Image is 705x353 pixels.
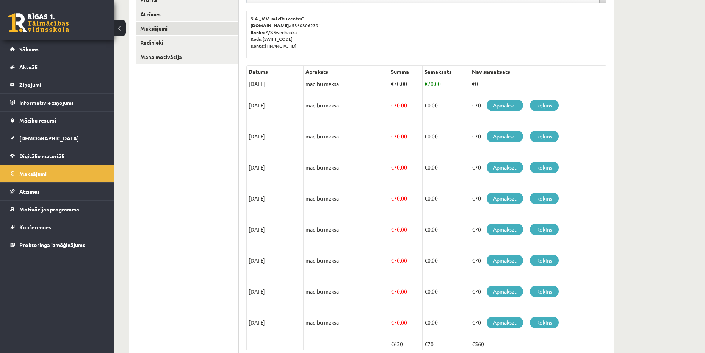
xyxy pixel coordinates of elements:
b: Banka: [251,29,266,35]
td: €560 [470,338,606,350]
p: 53603062391 A/S Swedbanka [SWIFT_CODE] [FINANCIAL_ID] [251,15,602,49]
td: mācību maksa [304,78,389,90]
td: mācību maksa [304,214,389,245]
td: €70 [470,152,606,183]
a: Atzīmes [136,7,238,21]
legend: Maksājumi [19,165,104,182]
span: € [425,288,428,295]
a: Sākums [10,40,104,58]
a: Maksājumi [136,22,238,36]
td: €70 [470,276,606,307]
span: Konferences [19,224,51,230]
td: 70.00 [389,276,423,307]
td: 0.00 [422,245,470,276]
span: € [391,288,394,295]
span: € [391,80,394,87]
span: Motivācijas programma [19,206,79,213]
span: Sākums [19,46,39,53]
a: Rēķins [530,286,559,297]
a: Motivācijas programma [10,201,104,218]
td: €70 [470,307,606,338]
span: € [391,195,394,202]
td: €70 [470,183,606,214]
th: Summa [389,66,423,78]
span: € [425,195,428,202]
th: Apraksts [304,66,389,78]
a: Apmaksāt [487,255,523,266]
td: 0.00 [422,90,470,121]
a: Informatīvie ziņojumi [10,94,104,111]
a: Apmaksāt [487,286,523,297]
b: [DOMAIN_NAME].: [251,22,292,28]
a: Rēķins [530,162,559,173]
td: [DATE] [247,152,304,183]
td: 0.00 [422,121,470,152]
span: € [391,257,394,264]
span: [DEMOGRAPHIC_DATA] [19,135,79,142]
a: Apmaksāt [487,131,523,142]
td: €0 [470,78,606,90]
td: mācību maksa [304,90,389,121]
td: 70.00 [389,183,423,214]
span: € [391,319,394,326]
a: Rēķins [530,317,559,328]
td: €70 [470,214,606,245]
th: Samaksāts [422,66,470,78]
span: € [425,133,428,140]
td: 70.00 [389,152,423,183]
td: 0.00 [422,214,470,245]
td: mācību maksa [304,245,389,276]
a: Rīgas 1. Tālmācības vidusskola [8,13,69,32]
a: Radinieki [136,36,238,50]
b: SIA „V.V. mācību centrs” [251,16,305,22]
span: Digitālie materiāli [19,152,64,159]
td: [DATE] [247,78,304,90]
td: 0.00 [422,152,470,183]
a: Apmaksāt [487,193,523,204]
span: Proktoringa izmēģinājums [19,241,85,248]
a: Mācību resursi [10,112,104,129]
a: Atzīmes [10,183,104,200]
a: Rēķins [530,224,559,235]
td: mācību maksa [304,121,389,152]
a: Rēķins [530,255,559,266]
td: €630 [389,338,423,350]
td: 70.00 [389,121,423,152]
b: Konts: [251,43,265,49]
td: 0.00 [422,307,470,338]
td: €70 [470,121,606,152]
td: [DATE] [247,183,304,214]
td: [DATE] [247,90,304,121]
td: [DATE] [247,307,304,338]
a: Apmaksāt [487,317,523,328]
span: € [425,164,428,171]
td: 70.00 [389,78,423,90]
a: Rēķins [530,131,559,142]
td: 70.00 [389,245,423,276]
a: Digitālie materiāli [10,147,104,165]
legend: Informatīvie ziņojumi [19,94,104,111]
span: € [425,226,428,233]
a: Proktoringa izmēģinājums [10,236,104,253]
a: Rēķins [530,193,559,204]
td: 70.00 [389,214,423,245]
a: [DEMOGRAPHIC_DATA] [10,129,104,147]
th: Nav samaksāts [470,66,606,78]
td: mācību maksa [304,152,389,183]
a: Mana motivācija [136,50,238,64]
td: mācību maksa [304,183,389,214]
span: € [391,102,394,109]
a: Maksājumi [10,165,104,182]
td: €70 [422,338,470,350]
a: Aktuāli [10,58,104,76]
td: 70.00 [389,307,423,338]
span: € [425,102,428,109]
a: Apmaksāt [487,100,523,111]
span: Atzīmes [19,188,40,195]
span: € [425,80,428,87]
th: Datums [247,66,304,78]
a: Apmaksāt [487,224,523,235]
b: Kods: [251,36,263,42]
span: Mācību resursi [19,117,56,124]
td: €70 [470,245,606,276]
